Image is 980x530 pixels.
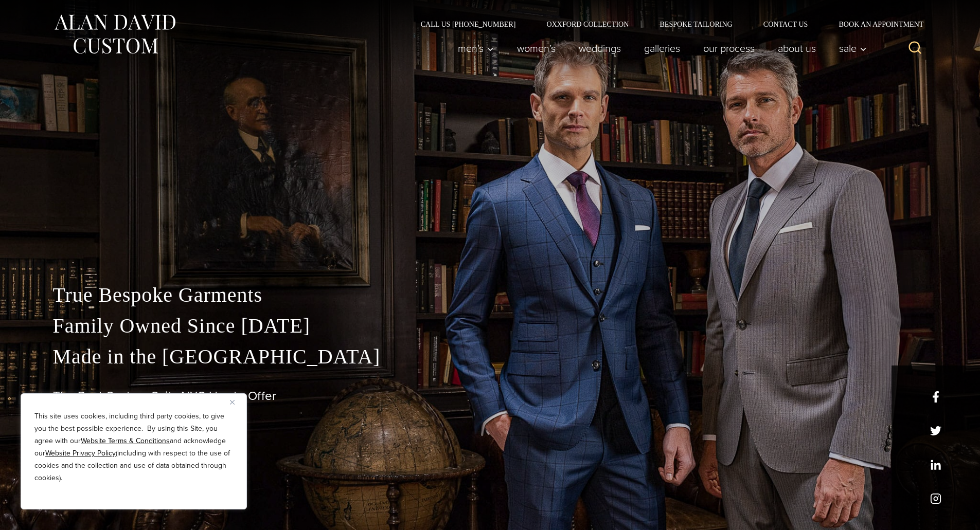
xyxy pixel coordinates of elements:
[230,396,242,408] button: Close
[632,38,691,59] a: Galleries
[567,38,632,59] a: weddings
[446,38,872,59] nav: Primary Navigation
[691,38,766,59] a: Our Process
[405,21,928,28] nav: Secondary Navigation
[531,21,644,28] a: Oxxford Collection
[81,435,170,446] a: Website Terms & Conditions
[53,280,928,372] p: True Bespoke Garments Family Owned Since [DATE] Made in the [GEOGRAPHIC_DATA]
[405,21,531,28] a: Call Us [PHONE_NUMBER]
[766,38,827,59] a: About Us
[230,400,235,405] img: Close
[644,21,747,28] a: Bespoke Tailoring
[748,21,824,28] a: Contact Us
[903,36,928,61] button: View Search Form
[45,448,116,459] a: Website Privacy Policy
[34,410,233,484] p: This site uses cookies, including third party cookies, to give you the best possible experience. ...
[823,21,927,28] a: Book an Appointment
[839,43,867,53] span: Sale
[53,389,928,404] h1: The Best Custom Suits NYC Has to Offer
[505,38,567,59] a: Women’s
[53,11,176,57] img: Alan David Custom
[458,43,494,53] span: Men’s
